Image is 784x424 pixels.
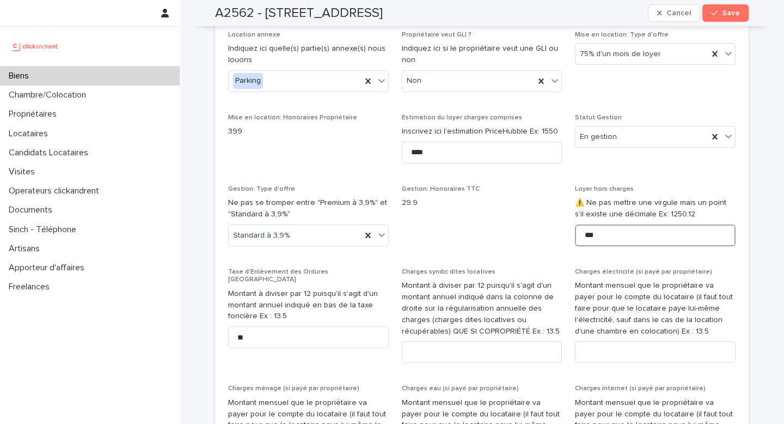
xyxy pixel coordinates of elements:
p: Operateurs clickandrent [4,186,108,196]
span: 75% d'un mois de loyer [580,49,661,60]
span: Charges ménage (si payé par propriétaire) [228,385,359,392]
span: Non [407,75,421,87]
span: Location annexe [228,32,280,38]
span: Taxe d'Enlèvement des Ordures [GEOGRAPHIC_DATA] [228,269,328,283]
p: Montant à diviser par 12 puisqu'il s'agit d'un montant annuel indiqué en bas de la taxe foncière ... [228,288,389,322]
p: ⚠️ Ne pas mettre une virgule mais un point s'il existe une décimale Ex: 1250.12 [575,197,736,220]
p: Chambre/Colocation [4,90,95,100]
span: Estimation du loyer charges comprises [402,114,522,121]
span: Propriétaire veut GLI ? [402,32,471,38]
p: Biens [4,71,38,81]
p: Ne pas se tromper entre "Premium à 3,9%" et "Standard à 3,9%" [228,197,389,220]
span: Standard à 3,9% [233,230,290,241]
span: Gestion: Type d'offre [228,186,295,192]
span: Save [722,9,740,17]
p: Indiquez ici quelle(s) partie(s) annexe(s) nous louons [228,43,389,66]
p: Inscrivez ici l'estimation PriceHubble Ex: 1550 [402,126,562,137]
span: Loyer hors charges [575,186,634,192]
p: Locataires [4,129,57,139]
span: Cancel [666,9,691,17]
p: Indiquez ici si le propriétaire veut une GLI ou non [402,43,562,66]
p: Montant à diviser par 12 puisqu'il s'agit d'un montant annuel indiqué dans la colonne de droite s... [402,280,562,337]
p: Montant mensuel que le propriétaire va payer pour le compte du locataire (il faut tout faire pour... [575,280,736,337]
div: Parking [233,73,263,89]
span: Mise en location: Honoraires Propriétaire [228,114,357,121]
span: Charges syndic dites locatives [402,269,495,275]
p: Freelances [4,282,58,292]
p: Documents [4,205,61,215]
button: Save [702,4,749,22]
p: 399 [228,126,389,137]
p: Candidats Locataires [4,148,97,158]
button: Cancel [648,4,700,22]
p: Sinch - Téléphone [4,225,85,235]
p: Artisans [4,244,48,254]
p: Apporteur d'affaires [4,263,93,273]
span: Statut Gestion [575,114,622,121]
img: UCB0brd3T0yccxBKYDjQ [9,35,62,57]
span: Charges électricité (si payé par propriétaire) [575,269,712,275]
span: En gestion [580,131,617,143]
p: Visites [4,167,44,177]
span: Gestion: Honoraires TTC [402,186,480,192]
span: Charges eau (si payé par propriétaire) [402,385,519,392]
h2: A2562 - [STREET_ADDRESS] [215,5,383,21]
span: Charges internet (si payé par propriétaire) [575,385,706,392]
span: Mise en location: Type d'offre [575,32,669,38]
p: Propriétaires [4,109,65,119]
p: 29.9 [402,197,562,209]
